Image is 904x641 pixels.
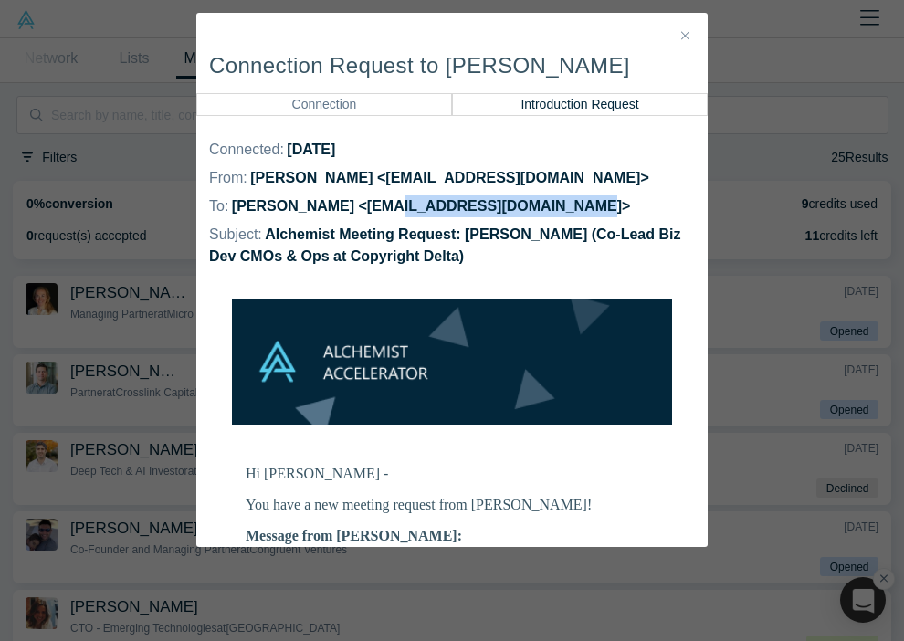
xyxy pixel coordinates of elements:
button: Connection [196,93,452,115]
dd: [DATE] [287,142,335,157]
dd: [PERSON_NAME] <[EMAIL_ADDRESS][DOMAIN_NAME]> [250,170,648,185]
dt: Subject: [209,224,262,246]
dt: Connected : [209,139,284,161]
p: You have a new meeting request from [PERSON_NAME]! [246,495,658,514]
dt: To: [209,195,228,217]
button: Close [676,26,695,47]
b: Message from [PERSON_NAME]: [246,528,462,543]
button: Introduction Request [452,93,708,115]
dd: Alchemist Meeting Request: [PERSON_NAME] (Co-Lead Biz Dev CMOs & Ops at Copyright Delta) [209,226,680,264]
dd: [PERSON_NAME] <[EMAIL_ADDRESS][DOMAIN_NAME]> [232,198,630,214]
h3: Connection Request to [PERSON_NAME] [209,51,695,80]
p: Hi [PERSON_NAME] - [246,464,658,483]
img: banner-small-topicless.png [232,299,672,425]
dt: From: [209,167,247,189]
